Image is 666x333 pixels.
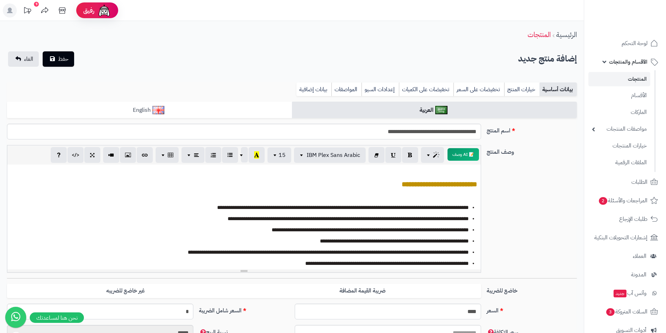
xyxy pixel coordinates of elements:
button: حفظ [43,51,74,67]
a: الطلبات [588,174,662,190]
span: الغاء [24,55,33,63]
span: الطلبات [631,177,647,187]
a: إشعارات التحويلات البنكية [588,229,662,246]
a: الأقسام [588,88,650,103]
a: بيانات أساسية [539,82,577,96]
a: المواصفات [331,82,361,96]
span: لوحة التحكم [622,38,647,48]
span: المراجعات والأسئلة [598,196,647,205]
label: اسم المنتج [484,124,580,135]
a: خيارات المنتجات [588,138,650,153]
a: مواصفات المنتجات [588,122,650,137]
a: السلات المتروكة3 [588,303,662,320]
label: ضريبة القيمة المضافة [244,284,481,298]
span: إشعارات التحويلات البنكية [594,233,647,242]
a: المنتجات [528,29,551,40]
span: المدونة [631,270,646,280]
a: الغاء [8,51,39,67]
a: المراجعات والأسئلة2 [588,192,662,209]
span: حفظ [58,55,69,63]
div: 9 [34,2,39,7]
a: وآتس آبجديد [588,285,662,302]
span: الأقسام والمنتجات [609,57,647,67]
span: وآتس آب [613,288,646,298]
span: 3 [606,308,615,316]
label: السعر شامل الضريبة [196,304,292,315]
a: تحديثات المنصة [19,3,36,19]
span: جديد [614,290,626,297]
label: خاضع للضريبة [484,284,580,295]
a: تخفيضات على الكميات [399,82,453,96]
a: العملاء [588,248,662,265]
img: logo-2.png [618,20,659,34]
a: تخفيضات على السعر [453,82,504,96]
a: إعدادات السيو [361,82,399,96]
label: وصف المنتج [484,145,580,156]
img: ai-face.png [97,3,111,17]
a: بيانات إضافية [296,82,331,96]
a: لوحة التحكم [588,35,662,52]
a: خيارات المنتج [504,82,539,96]
a: English [7,102,292,119]
span: العملاء [633,251,646,261]
img: English [152,106,165,114]
button: IBM Plex Sans Arabic [294,147,366,163]
a: الماركات [588,105,650,120]
span: السلات المتروكة [606,307,647,317]
label: السعر [484,304,580,315]
span: طلبات الإرجاع [619,214,647,224]
a: المدونة [588,266,662,283]
button: 📝 AI وصف [447,148,479,161]
a: طلبات الإرجاع [588,211,662,227]
span: رفيق [83,6,94,15]
img: العربية [435,106,447,114]
a: المنتجات [588,72,650,86]
h2: إضافة منتج جديد [518,52,577,66]
span: 2 [599,197,607,205]
span: IBM Plex Sans Arabic [307,151,360,159]
label: غير خاضع للضريبه [7,284,244,298]
a: الرئيسية [556,29,577,40]
a: العربية [292,102,577,119]
button: 15 [267,147,291,163]
span: 15 [279,151,286,159]
a: الملفات الرقمية [588,155,650,170]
